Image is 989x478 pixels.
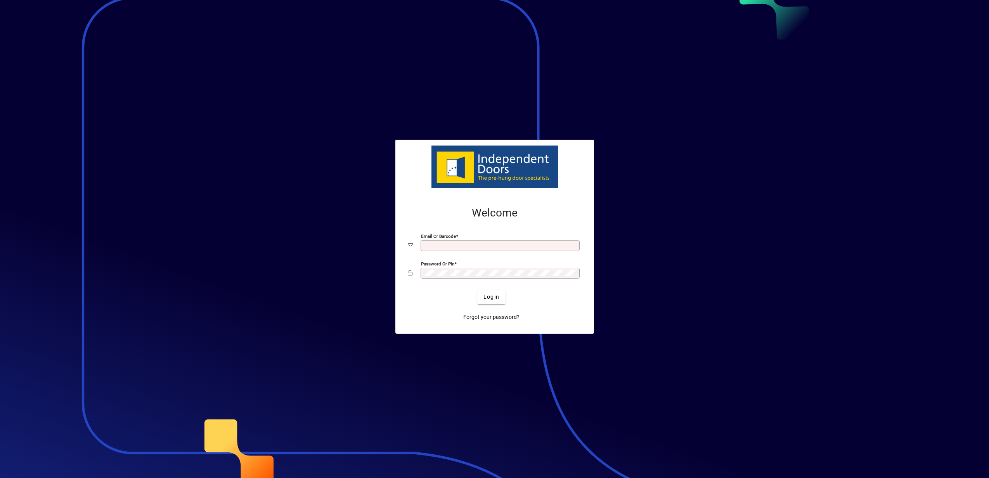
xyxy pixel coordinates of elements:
h2: Welcome [408,206,582,220]
mat-label: Password or Pin [421,261,454,266]
a: Forgot your password? [460,310,523,324]
mat-label: Email or Barcode [421,233,456,239]
span: Forgot your password? [463,313,520,321]
span: Login [483,293,499,301]
button: Login [477,290,506,304]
